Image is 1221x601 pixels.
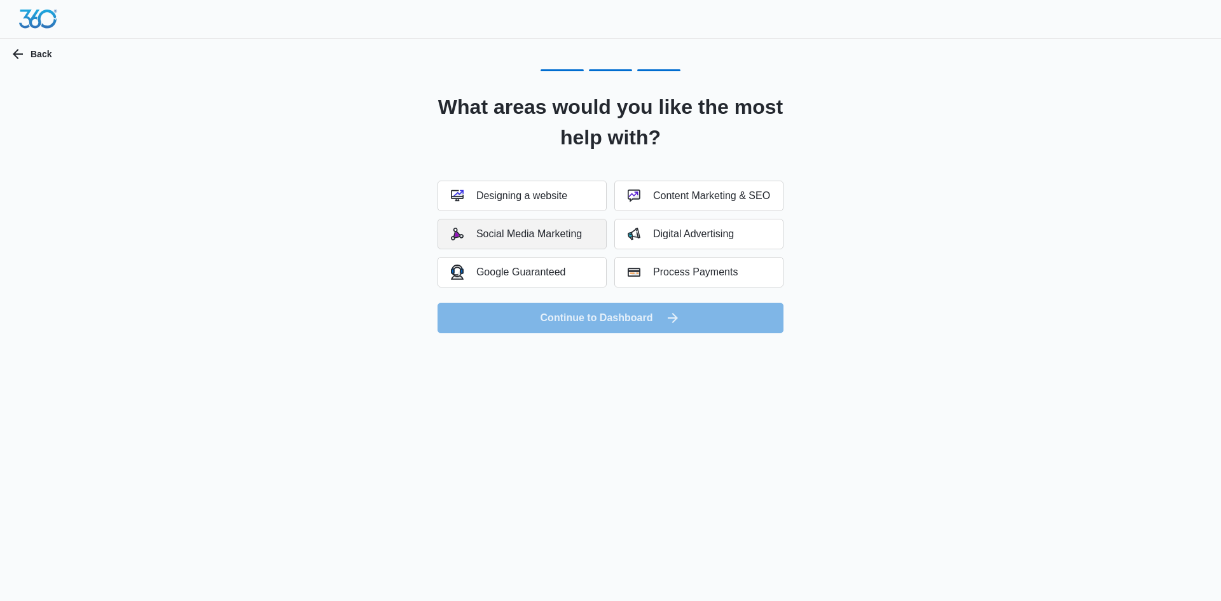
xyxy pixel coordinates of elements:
[438,181,607,211] button: Designing a website
[451,228,582,240] div: Social Media Marketing
[451,265,566,279] div: Google Guaranteed
[614,181,783,211] button: Content Marketing & SEO
[614,219,783,249] button: Digital Advertising
[438,219,607,249] button: Social Media Marketing
[438,257,607,287] button: Google Guaranteed
[628,190,770,202] div: Content Marketing & SEO
[628,228,734,240] div: Digital Advertising
[628,266,738,279] div: Process Payments
[451,190,567,202] div: Designing a website
[614,257,783,287] button: Process Payments
[422,92,799,153] h2: What areas would you like the most help with?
